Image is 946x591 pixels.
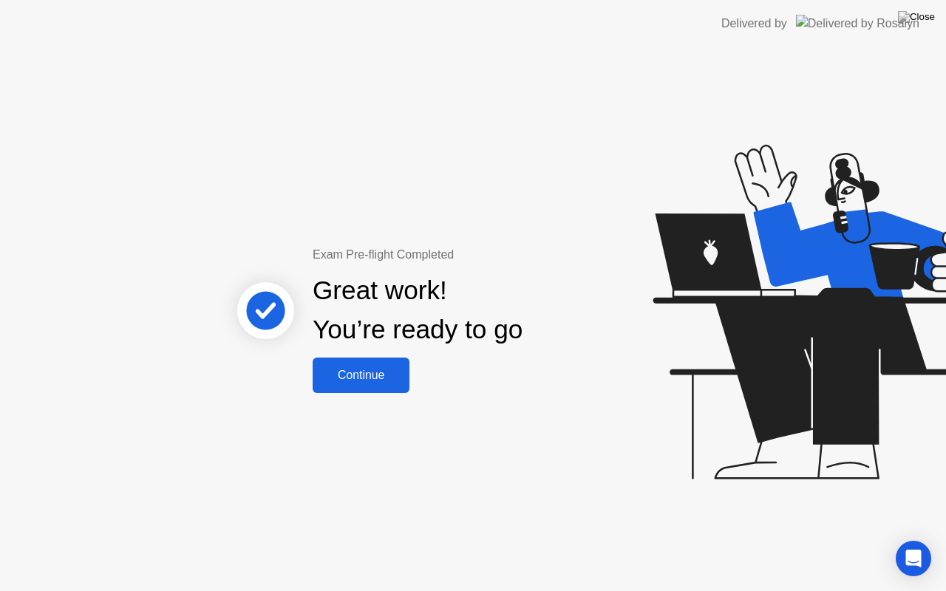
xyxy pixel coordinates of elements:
div: Open Intercom Messenger [896,541,931,576]
div: Continue [317,369,405,382]
div: Great work! You’re ready to go [313,271,523,349]
div: Exam Pre-flight Completed [313,246,618,264]
button: Continue [313,358,409,393]
img: Close [898,11,935,23]
div: Delivered by [721,15,787,33]
img: Delivered by Rosalyn [796,15,919,32]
